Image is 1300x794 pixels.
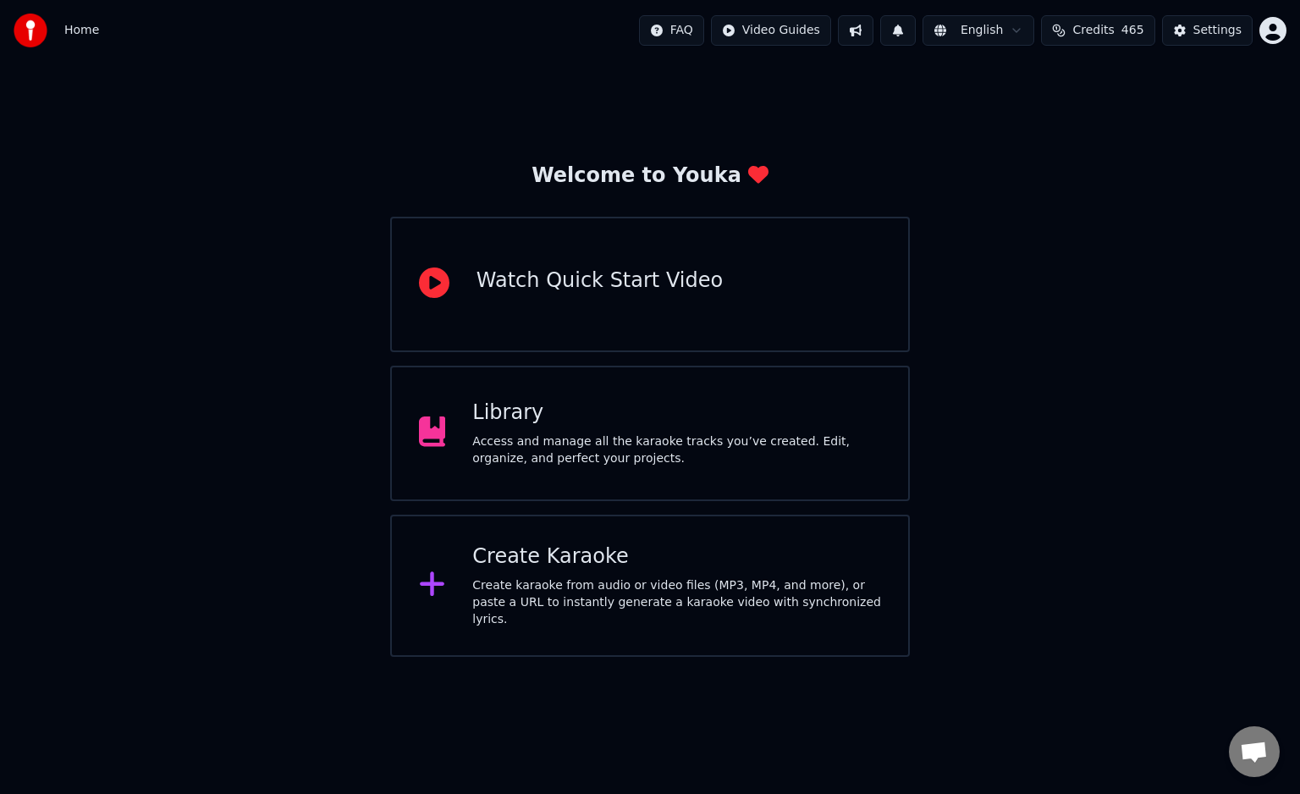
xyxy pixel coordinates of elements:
[64,22,99,39] span: Home
[1041,15,1154,46] button: Credits465
[1193,22,1242,39] div: Settings
[472,543,881,571] div: Create Karaoke
[472,577,881,628] div: Create karaoke from audio or video files (MP3, MP4, and more), or paste a URL to instantly genera...
[639,15,704,46] button: FAQ
[1229,726,1280,777] div: Open chat
[1072,22,1114,39] span: Credits
[532,163,768,190] div: Welcome to Youka
[1121,22,1144,39] span: 465
[472,433,881,467] div: Access and manage all the karaoke tracks you’ve created. Edit, organize, and perfect your projects.
[1162,15,1253,46] button: Settings
[14,14,47,47] img: youka
[476,267,723,295] div: Watch Quick Start Video
[64,22,99,39] nav: breadcrumb
[711,15,831,46] button: Video Guides
[472,400,881,427] div: Library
